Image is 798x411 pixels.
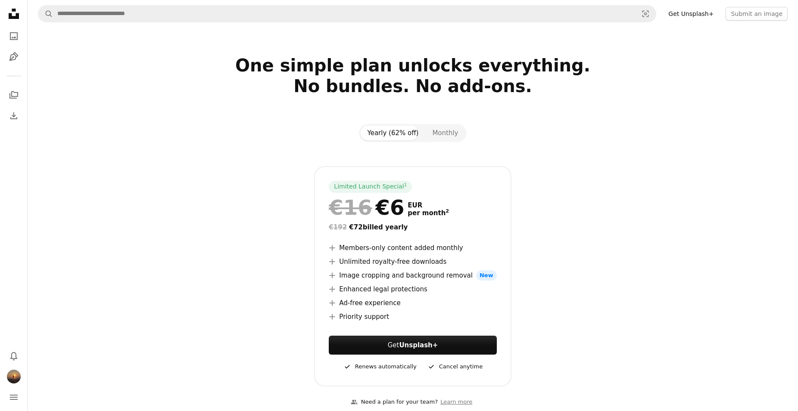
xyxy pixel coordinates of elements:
li: Unlimited royalty-free downloads [329,256,496,267]
span: per month [408,209,449,217]
div: €72 billed yearly [329,222,496,232]
div: Limited Launch Special [329,181,412,193]
a: Illustrations [5,48,22,65]
a: Photos [5,28,22,45]
sup: 2 [446,208,449,214]
button: Profile [5,368,22,385]
button: Menu [5,389,22,406]
button: Visual search [635,6,656,22]
a: 2 [444,209,451,217]
span: New [476,270,497,281]
div: €6 [329,196,404,219]
h2: One simple plan unlocks everything. No bundles. No add-ons. [134,55,692,117]
a: Collections [5,87,22,104]
strong: Unsplash+ [399,341,438,349]
form: Find visuals sitewide [38,5,656,22]
div: Cancel anytime [427,362,483,372]
div: Renews automatically [343,362,417,372]
button: Notifications [5,347,22,365]
sup: 1 [404,182,407,187]
a: Download History [5,107,22,124]
button: Submit an image [726,7,788,21]
button: Search Unsplash [38,6,53,22]
span: €192 [329,223,347,231]
a: Learn more [438,395,475,409]
div: Need a plan for your team? [351,398,438,407]
span: €16 [329,196,372,219]
a: Get Unsplash+ [663,7,719,21]
a: 1 [402,182,409,191]
span: EUR [408,201,449,209]
li: Ad-free experience [329,298,496,308]
li: Priority support [329,312,496,322]
img: Avatar of user Saeed Dehghan [7,370,21,383]
button: Yearly (62% off) [361,126,426,140]
li: Members-only content added monthly [329,243,496,253]
a: GetUnsplash+ [329,336,496,355]
li: Enhanced legal protections [329,284,496,294]
li: Image cropping and background removal [329,270,496,281]
button: Monthly [425,126,465,140]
